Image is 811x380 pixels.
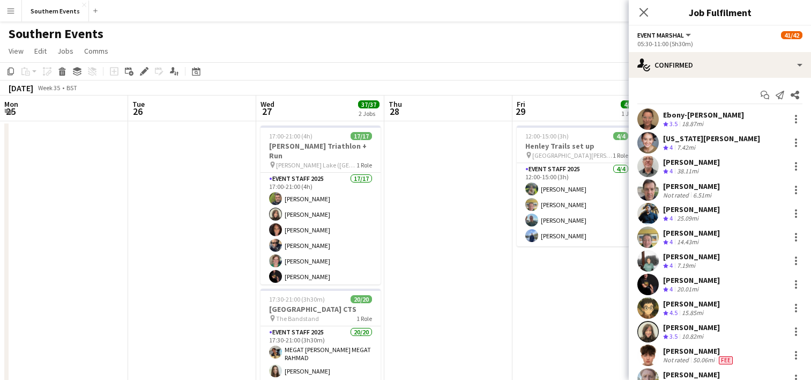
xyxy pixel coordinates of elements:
[663,275,720,285] div: [PERSON_NAME]
[261,99,274,109] span: Wed
[675,261,697,271] div: 7.19mi
[9,46,24,56] span: View
[781,31,802,39] span: 41/42
[261,304,381,314] h3: [GEOGRAPHIC_DATA] CTS
[57,46,73,56] span: Jobs
[80,44,113,58] a: Comms
[621,109,635,118] div: 1 Job
[663,252,720,261] div: [PERSON_NAME]
[675,214,701,223] div: 25.09mi
[84,46,108,56] span: Comms
[525,132,569,140] span: 12:00-15:00 (3h)
[261,141,381,160] h3: [PERSON_NAME] Triathlon + Run
[669,143,673,151] span: 4
[4,44,28,58] a: View
[517,163,637,246] app-card-role: Event Staff 20254/412:00-15:00 (3h)[PERSON_NAME][PERSON_NAME][PERSON_NAME][PERSON_NAME]
[717,356,735,364] div: Crew has different fees then in role
[663,191,691,199] div: Not rated
[269,132,313,140] span: 17:00-21:00 (4h)
[675,143,697,152] div: 7.42mi
[663,228,720,238] div: [PERSON_NAME]
[4,99,18,109] span: Mon
[629,5,811,19] h3: Job Fulfilment
[663,299,720,309] div: [PERSON_NAME]
[359,109,379,118] div: 2 Jobs
[66,84,77,92] div: BST
[356,161,372,169] span: 1 Role
[613,132,628,140] span: 4/4
[663,346,735,356] div: [PERSON_NAME]
[669,285,673,293] span: 4
[675,238,701,247] div: 14.43mi
[517,141,637,151] h3: Henley Trails set up
[269,295,325,303] span: 17:30-21:00 (3h30m)
[669,261,673,269] span: 4
[517,99,525,109] span: Fri
[629,52,811,78] div: Confirmed
[669,214,673,222] span: 4
[675,285,701,294] div: 20.01mi
[9,83,33,93] div: [DATE]
[675,167,701,176] div: 38.11mi
[613,151,628,159] span: 1 Role
[669,120,678,128] span: 3.5
[515,105,525,118] span: 29
[389,99,402,109] span: Thu
[517,126,637,246] app-job-card: 12:00-15:00 (3h)4/4Henley Trails set up [GEOGRAPHIC_DATA][PERSON_NAME]1 RoleEvent Staff 20254/412...
[663,134,760,143] div: [US_STATE][PERSON_NAME]
[680,120,705,129] div: 18.87mi
[637,31,693,39] button: Event Marshal
[356,315,372,323] span: 1 Role
[663,157,720,167] div: [PERSON_NAME]
[35,84,62,92] span: Week 35
[669,167,673,175] span: 4
[259,105,274,118] span: 27
[637,31,684,39] span: Event Marshal
[680,309,705,318] div: 15.85mi
[532,151,613,159] span: [GEOGRAPHIC_DATA][PERSON_NAME]
[691,356,717,364] div: 50.06mi
[3,105,18,118] span: 25
[669,332,678,340] span: 3.5
[621,100,636,108] span: 4/4
[261,126,381,284] app-job-card: 17:00-21:00 (4h)17/17[PERSON_NAME] Triathlon + Run [PERSON_NAME] Lake ([GEOGRAPHIC_DATA])1 RoleEv...
[34,46,47,56] span: Edit
[663,181,720,191] div: [PERSON_NAME]
[669,238,673,246] span: 4
[53,44,78,58] a: Jobs
[680,332,705,341] div: 10.82mi
[9,26,103,42] h1: Southern Events
[663,323,720,332] div: [PERSON_NAME]
[132,99,145,109] span: Tue
[663,370,720,379] div: [PERSON_NAME]
[276,315,319,323] span: The Bandstand
[131,105,145,118] span: 26
[351,132,372,140] span: 17/17
[30,44,51,58] a: Edit
[351,295,372,303] span: 20/20
[663,110,744,120] div: Ebony-[PERSON_NAME]
[276,161,356,169] span: [PERSON_NAME] Lake ([GEOGRAPHIC_DATA])
[719,356,733,364] span: Fee
[387,105,402,118] span: 28
[22,1,89,21] button: Southern Events
[358,100,380,108] span: 37/37
[663,356,691,364] div: Not rated
[637,40,802,48] div: 05:30-11:00 (5h30m)
[663,204,720,214] div: [PERSON_NAME]
[669,309,678,317] span: 4.5
[691,191,713,199] div: 6.51mi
